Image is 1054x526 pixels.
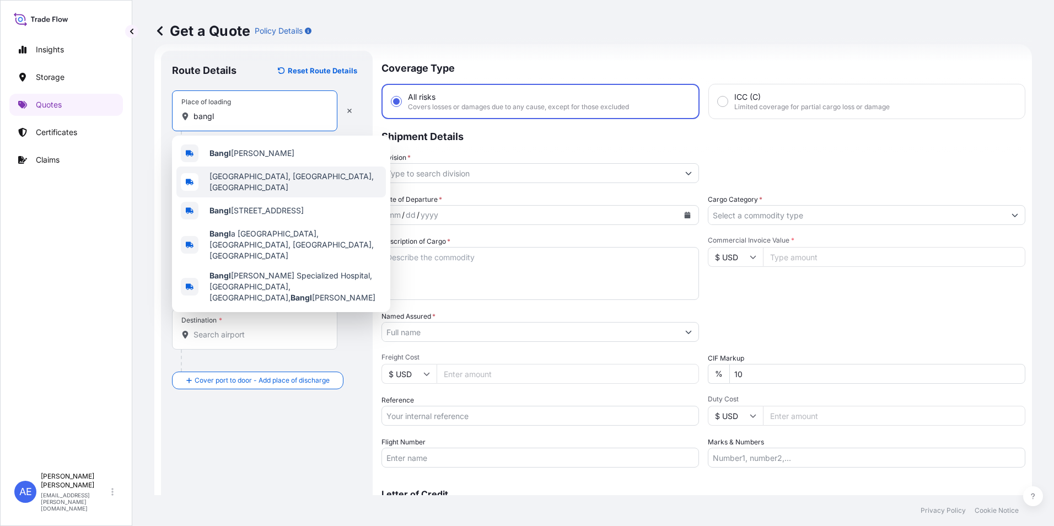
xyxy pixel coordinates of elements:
[382,322,679,342] input: Full name
[195,375,330,386] span: Cover port to door - Add place of discharge
[708,448,1025,468] input: Number1, number2,...
[209,171,381,193] span: [GEOGRAPHIC_DATA], [GEOGRAPHIC_DATA], [GEOGRAPHIC_DATA]
[381,236,450,247] label: Description of Cargo
[679,322,698,342] button: Show suggestions
[386,208,402,222] div: month,
[708,353,744,364] label: CIF Markup
[708,205,1005,225] input: Select a commodity type
[381,152,411,163] label: Division
[381,194,442,205] span: Date of Departure
[41,472,109,490] p: [PERSON_NAME] [PERSON_NAME]
[209,205,304,216] span: [STREET_ADDRESS]
[763,247,1025,267] input: Type amount
[382,163,679,183] input: Type to search division
[209,271,231,280] b: Bangl
[417,208,420,222] div: /
[209,148,231,158] b: Bangl
[381,311,435,322] label: Named Assured
[291,293,312,302] b: Bangl
[420,208,439,222] div: year,
[172,64,236,77] p: Route Details
[193,329,324,340] input: Destination
[36,127,77,138] p: Certificates
[708,194,762,205] label: Cargo Category
[181,98,231,106] div: Place of loading
[708,395,1025,404] span: Duty Cost
[921,506,966,515] p: Privacy Policy
[1005,205,1025,225] button: Show suggestions
[36,99,62,110] p: Quotes
[193,111,324,122] input: Place of loading
[381,395,414,406] label: Reference
[209,148,294,159] span: [PERSON_NAME]
[437,364,699,384] input: Enter amount
[734,103,890,111] span: Limited coverage for partial cargo loss or damage
[154,22,250,40] p: Get a Quote
[36,44,64,55] p: Insights
[708,364,729,384] div: %
[209,206,231,215] b: Bangl
[408,92,435,103] span: All risks
[734,92,761,103] span: ICC (C)
[209,228,381,261] span: a [GEOGRAPHIC_DATA], [GEOGRAPHIC_DATA], [GEOGRAPHIC_DATA], [GEOGRAPHIC_DATA]
[708,236,1025,245] span: Commercial Invoice Value
[381,490,1025,498] p: Letter of Credit
[381,353,699,362] span: Freight Cost
[381,51,1025,84] p: Coverage Type
[181,316,222,325] div: Destination
[19,486,32,497] span: AE
[381,437,426,448] label: Flight Number
[729,364,1025,384] input: Enter percentage
[209,270,381,303] span: [PERSON_NAME] Specialized Hospital, [GEOGRAPHIC_DATA], [GEOGRAPHIC_DATA], [PERSON_NAME]
[255,25,303,36] p: Policy Details
[708,437,764,448] label: Marks & Numbers
[288,65,357,76] p: Reset Route Details
[408,103,629,111] span: Covers losses or damages due to any cause, except for those excluded
[36,72,64,83] p: Storage
[405,208,417,222] div: day,
[36,154,60,165] p: Claims
[41,492,109,512] p: [EMAIL_ADDRESS][PERSON_NAME][DOMAIN_NAME]
[679,206,696,224] button: Calendar
[679,163,698,183] button: Show suggestions
[172,136,390,312] div: Show suggestions
[381,448,699,468] input: Enter name
[402,208,405,222] div: /
[209,229,231,238] b: Bangl
[763,406,1025,426] input: Enter amount
[975,506,1019,515] p: Cookie Notice
[381,119,1025,152] p: Shipment Details
[381,406,699,426] input: Your internal reference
